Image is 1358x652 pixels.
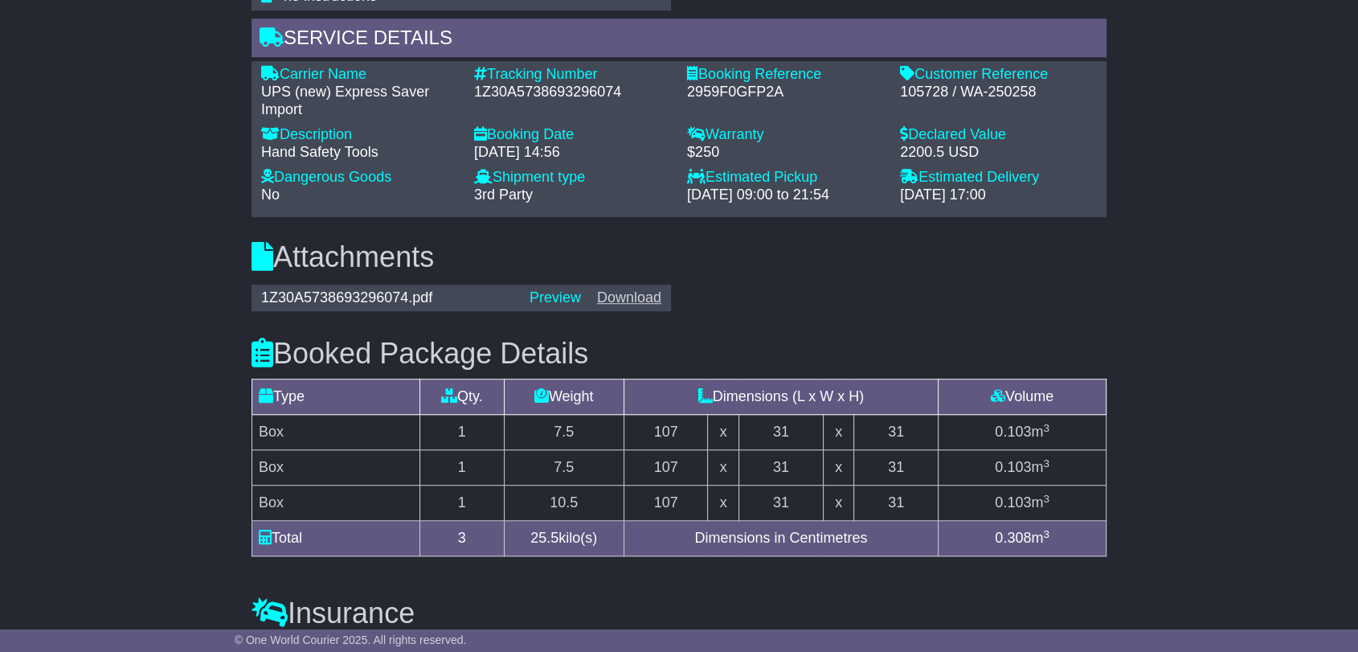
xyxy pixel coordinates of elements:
[420,521,505,556] td: 3
[624,521,938,556] td: Dimensions in Centimetres
[504,379,624,415] td: Weight
[261,66,458,84] div: Carrier Name
[420,415,505,450] td: 1
[1043,493,1049,505] sup: 3
[504,486,624,521] td: 10.5
[252,18,1106,62] div: Service Details
[687,66,884,84] div: Booking Reference
[261,126,458,144] div: Description
[504,450,624,486] td: 7.5
[938,521,1106,556] td: m
[530,289,581,305] a: Preview
[854,486,939,521] td: 31
[687,84,884,101] div: 2959F0GFP2A
[938,415,1106,450] td: m
[900,66,1097,84] div: Customer Reference
[823,450,854,486] td: x
[1043,528,1049,540] sup: 3
[708,450,739,486] td: x
[474,169,671,187] div: Shipment type
[252,597,1106,629] h3: Insurance
[900,169,1097,187] div: Estimated Delivery
[823,415,854,450] td: x
[253,289,522,307] div: 1Z30A5738693296074.pdf
[995,530,1031,546] span: 0.308
[624,379,938,415] td: Dimensions (L x W x H)
[687,169,884,187] div: Estimated Pickup
[624,486,708,521] td: 107
[261,187,280,203] span: No
[938,450,1106,486] td: m
[995,494,1031,511] span: 0.103
[420,450,505,486] td: 1
[252,450,420,486] td: Box
[624,450,708,486] td: 107
[1043,422,1049,434] sup: 3
[252,415,420,450] td: Box
[624,415,708,450] td: 107
[474,66,671,84] div: Tracking Number
[252,338,1106,370] h3: Booked Package Details
[530,530,558,546] span: 25.5
[1043,457,1049,470] sup: 3
[995,424,1031,440] span: 0.103
[687,126,884,144] div: Warranty
[708,415,739,450] td: x
[474,144,671,162] div: [DATE] 14:56
[261,84,458,118] div: UPS (new) Express Saver Import
[474,187,533,203] span: 3rd Party
[252,241,1106,273] h3: Attachments
[687,144,884,162] div: $250
[938,486,1106,521] td: m
[420,379,505,415] td: Qty.
[739,415,824,450] td: 31
[252,486,420,521] td: Box
[900,126,1097,144] div: Declared Value
[854,450,939,486] td: 31
[420,486,505,521] td: 1
[474,126,671,144] div: Booking Date
[739,486,824,521] td: 31
[708,486,739,521] td: x
[261,169,458,187] div: Dangerous Goods
[261,144,458,162] div: Hand Safety Tools
[739,450,824,486] td: 31
[504,415,624,450] td: 7.5
[938,379,1106,415] td: Volume
[995,459,1031,475] span: 0.103
[252,379,420,415] td: Type
[474,84,671,101] div: 1Z30A5738693296074
[854,415,939,450] td: 31
[687,187,884,204] div: [DATE] 09:00 to 21:54
[504,521,624,556] td: kilo(s)
[823,486,854,521] td: x
[597,289,661,305] a: Download
[900,84,1097,101] div: 105728 / WA-250258
[235,634,467,646] span: © One World Courier 2025. All rights reserved.
[900,187,1097,204] div: [DATE] 17:00
[252,521,420,556] td: Total
[900,144,1097,162] div: 2200.5 USD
